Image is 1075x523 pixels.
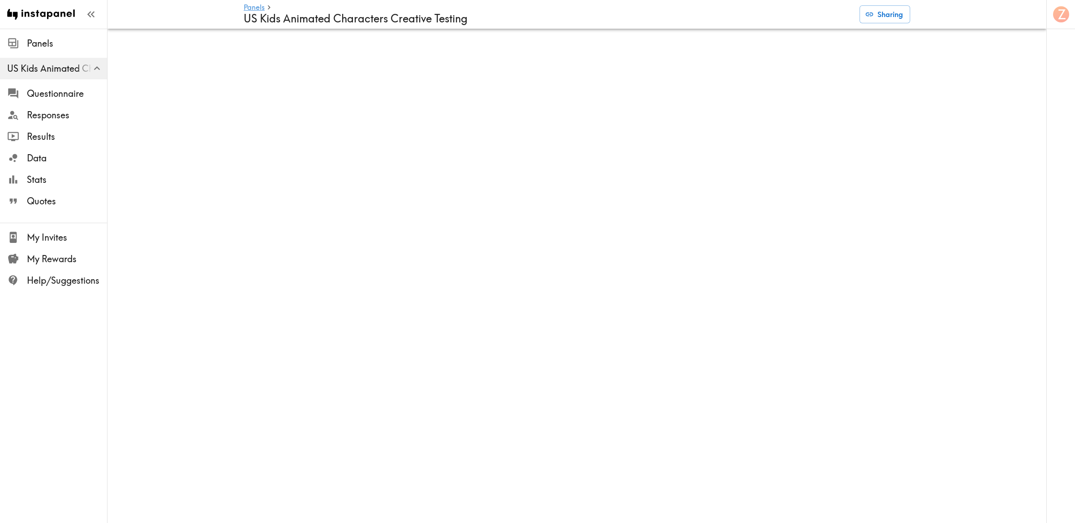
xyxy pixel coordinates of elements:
[27,274,107,287] span: Help/Suggestions
[27,253,107,265] span: My Rewards
[244,12,852,25] h4: US Kids Animated Characters Creative Testing
[27,152,107,164] span: Data
[27,195,107,207] span: Quotes
[1058,7,1066,22] span: Z
[27,87,107,100] span: Questionnaire
[27,37,107,50] span: Panels
[27,231,107,244] span: My Invites
[1052,5,1070,23] button: Z
[7,62,107,75] span: US Kids Animated Characters Creative Testing
[27,173,107,186] span: Stats
[27,130,107,143] span: Results
[860,5,910,23] button: Sharing
[27,109,107,121] span: Responses
[244,4,265,12] a: Panels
